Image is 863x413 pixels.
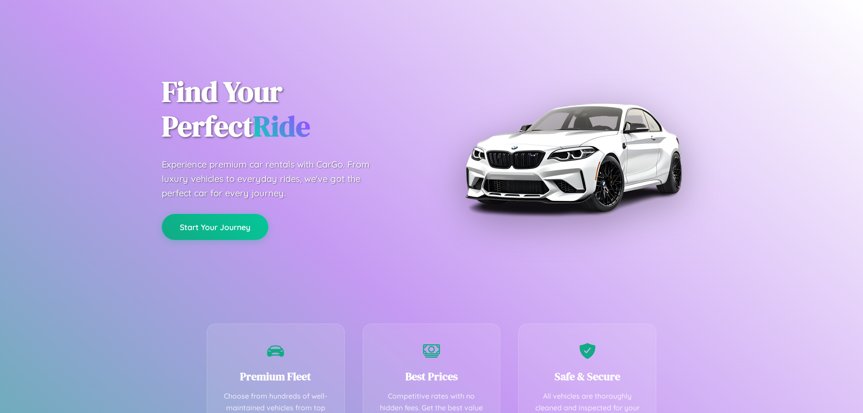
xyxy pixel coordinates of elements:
[162,214,268,240] button: Start Your Journey
[162,157,387,200] p: Experience premium car rentals with CarGo. From luxury vehicles to everyday rides, we've got the ...
[532,369,642,384] h3: Safe & Secure
[253,107,310,146] span: Ride
[221,369,331,384] h3: Premium Fleet
[461,45,685,270] img: Premium BMW car rental vehicle
[377,369,487,384] h3: Best Prices
[162,75,418,144] h1: Find Your Perfect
